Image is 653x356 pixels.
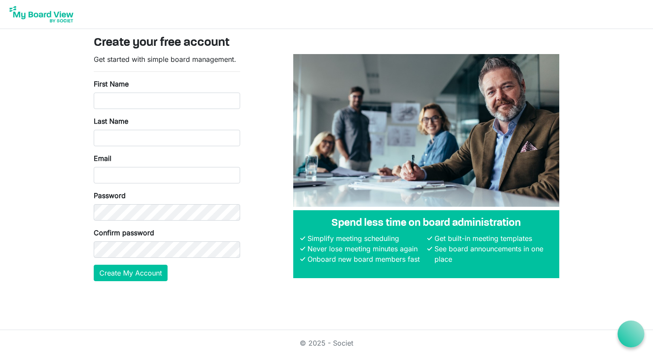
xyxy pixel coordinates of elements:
[94,116,128,126] label: Last Name
[300,217,552,230] h4: Spend less time on board administration
[94,190,126,201] label: Password
[305,254,425,264] li: Onboard new board members fast
[293,54,559,207] img: A photograph of board members sitting at a table
[94,153,111,164] label: Email
[94,228,154,238] label: Confirm password
[305,244,425,254] li: Never lose meeting minutes again
[94,55,236,64] span: Get started with simple board management.
[432,244,552,264] li: See board announcements in one place
[432,233,552,244] li: Get built-in meeting templates
[305,233,425,244] li: Simplify meeting scheduling
[94,79,129,89] label: First Name
[300,339,353,347] a: © 2025 - Societ
[94,265,168,281] button: Create My Account
[7,3,76,25] img: My Board View Logo
[94,36,559,51] h3: Create your free account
